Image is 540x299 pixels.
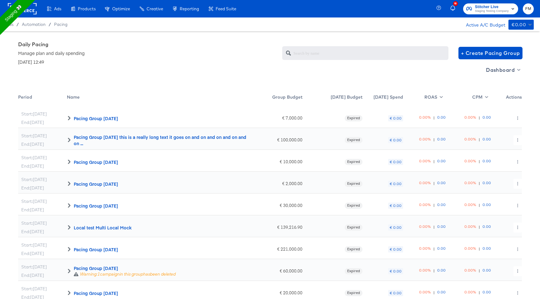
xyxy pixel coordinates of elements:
[461,49,520,57] span: + Create Pacing Group
[21,185,44,191] div: End: [DATE]
[464,159,476,165] div: 0.00%
[433,115,435,121] div: |
[388,224,403,231] div: € 0.00
[67,159,71,164] span: Toggle Row Expanded
[21,177,47,183] div: Start: [DATE]
[21,207,44,213] div: End: [DATE]
[252,203,302,208] div: € 30,000.00
[433,181,435,187] div: |
[433,224,435,230] div: |
[13,22,22,27] span: /
[433,203,435,208] div: |
[482,115,491,121] div: 0.00
[459,20,505,29] div: Active A/C Budget
[464,268,476,274] div: 0.00%
[21,163,44,169] div: End: [DATE]
[74,224,132,231] div: Local test Multi Local Mock
[475,4,509,10] span: Stitcher Live
[22,22,46,27] span: Automation
[345,116,362,121] span: Expired
[74,203,118,209] div: Pacing Group [DATE]
[458,47,522,59] button: + Create Pacing Group
[74,159,118,165] div: Pacing Group [DATE]
[475,9,509,14] span: Staging Testing Company
[252,224,302,230] div: € 139,216.90
[67,203,71,208] span: Toggle Row Expanded
[419,159,431,165] div: 0.00%
[21,286,47,292] div: Start: [DATE]
[46,22,54,27] span: /
[433,137,435,143] div: |
[54,22,67,27] span: Pacing
[54,6,61,11] span: Ads
[419,203,431,208] div: 0.00%
[21,199,47,204] div: Start: [DATE]
[482,203,491,208] div: 0.00
[18,41,85,65] div: Daily Pacing
[345,138,362,143] span: Expired
[74,246,118,252] div: Pacing Group [DATE]
[464,203,476,208] div: 0.00%
[67,91,249,106] div: Toggle SortBy
[479,115,480,121] div: |
[479,137,480,143] div: |
[463,3,518,14] button: Stitcher LiveStaging Testing Company
[437,203,446,208] div: 0.00
[362,91,403,106] div: [DATE] Spend
[78,271,176,277] span: Warning: 1 campaign in this group has been deleted
[482,268,491,274] div: 0.00
[67,291,71,295] span: Toggle Row Expanded
[486,66,519,74] span: Dashboard
[18,91,67,106] div: Toggle SortBy
[345,203,362,208] span: Expired
[252,268,302,274] div: € 60,000.00
[479,268,480,274] div: |
[21,251,44,257] div: End: [DATE]
[74,181,118,187] div: Pacing Group [DATE]
[482,159,491,165] div: 0.00
[491,91,522,106] div: Actions
[388,137,403,143] div: € 0.00
[21,141,44,147] div: End: [DATE]
[433,290,435,296] div: |
[67,247,71,251] span: Toggle Row Expanded
[18,91,67,106] div: Period
[464,137,476,143] div: 0.00%
[446,91,491,106] div: CPM
[464,181,476,187] div: 0.00%
[67,116,71,120] span: Toggle Row Expanded
[453,1,458,6] div: 18
[483,65,522,75] button: Dashboard
[388,246,403,252] div: € 0.00
[249,91,302,106] div: Toggle SortBy
[419,181,431,187] div: 0.00%
[67,91,249,106] div: Name
[345,181,362,186] span: Expired
[433,159,435,165] div: |
[74,134,249,146] div: Pacing Group [DATE] this is a really long text it goes on and on and on and on and on ...
[147,6,163,11] span: Creative
[437,115,446,121] div: 0.00
[479,246,480,252] div: |
[67,269,71,273] span: Toggle Row Expanded
[419,115,431,121] div: 0.00%
[74,265,175,271] div: Pacing Group [DATE]
[479,203,480,208] div: |
[419,268,431,274] div: 0.00%
[252,115,302,121] div: € 7,000.00
[437,268,446,274] div: 0.00
[388,115,403,121] div: € 0.00
[433,246,435,252] div: |
[419,137,431,143] div: 0.00%
[464,115,476,121] div: 0.00%
[252,159,302,165] div: € 10,000.00
[252,290,302,296] div: € 20,000.00
[512,21,526,29] div: €0.00
[479,290,480,296] div: |
[252,246,302,252] div: € 221,000.00
[67,181,71,186] span: Toggle Row Expanded
[437,137,446,143] div: 0.00
[180,6,199,11] span: Reporting
[388,181,403,187] div: € 0.00
[482,137,491,143] div: 0.00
